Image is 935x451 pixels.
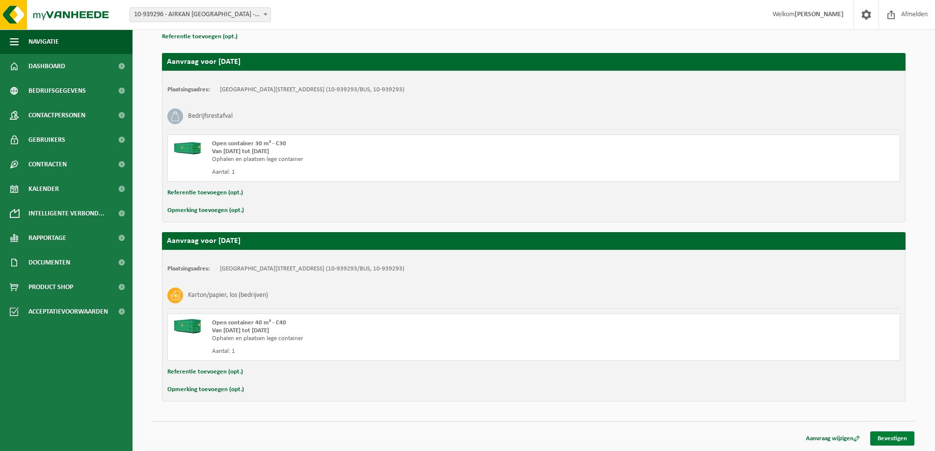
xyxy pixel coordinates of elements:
span: Dashboard [28,54,65,79]
span: Open container 30 m³ - C30 [212,140,286,147]
div: Aantal: 1 [212,168,573,176]
div: Ophalen en plaatsen lege container [212,335,573,343]
span: Documenten [28,250,70,275]
h3: Karton/papier, los (bedrijven) [188,288,268,303]
strong: Van [DATE] tot [DATE] [212,327,269,334]
h3: Bedrijfsrestafval [188,108,233,124]
strong: Aanvraag voor [DATE] [167,237,240,245]
span: Gebruikers [28,128,65,152]
span: 10-939296 - AIRKAN NV - OUDENAARDE [130,8,270,22]
span: Product Shop [28,275,73,299]
button: Opmerking toevoegen (opt.) [167,204,244,217]
strong: [PERSON_NAME] [795,11,844,18]
span: Contracten [28,152,67,177]
img: HK-XC-40-GN-00.png [173,319,202,334]
button: Referentie toevoegen (opt.) [167,366,243,378]
span: Intelligente verbond... [28,201,105,226]
span: Bedrijfsgegevens [28,79,86,103]
a: Aanvraag wijzigen [799,431,867,446]
span: Open container 40 m³ - C40 [212,319,286,326]
span: Contactpersonen [28,103,85,128]
div: Ophalen en plaatsen lege container [212,156,573,163]
div: Aantal: 1 [212,347,573,355]
span: Navigatie [28,29,59,54]
span: 10-939296 - AIRKAN NV - OUDENAARDE [130,7,271,22]
span: Acceptatievoorwaarden [28,299,108,324]
strong: Plaatsingsadres: [167,86,210,93]
td: [GEOGRAPHIC_DATA][STREET_ADDRESS] (10-939293/BUS, 10-939293) [220,265,404,273]
a: Bevestigen [870,431,914,446]
button: Referentie toevoegen (opt.) [162,30,238,43]
button: Referentie toevoegen (opt.) [167,186,243,199]
strong: Aanvraag voor [DATE] [167,58,240,66]
img: HK-XC-30-GN-00.png [173,140,202,155]
span: Rapportage [28,226,66,250]
button: Opmerking toevoegen (opt.) [167,383,244,396]
span: Kalender [28,177,59,201]
strong: Plaatsingsadres: [167,265,210,272]
td: [GEOGRAPHIC_DATA][STREET_ADDRESS] (10-939293/BUS, 10-939293) [220,86,404,94]
strong: Van [DATE] tot [DATE] [212,148,269,155]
